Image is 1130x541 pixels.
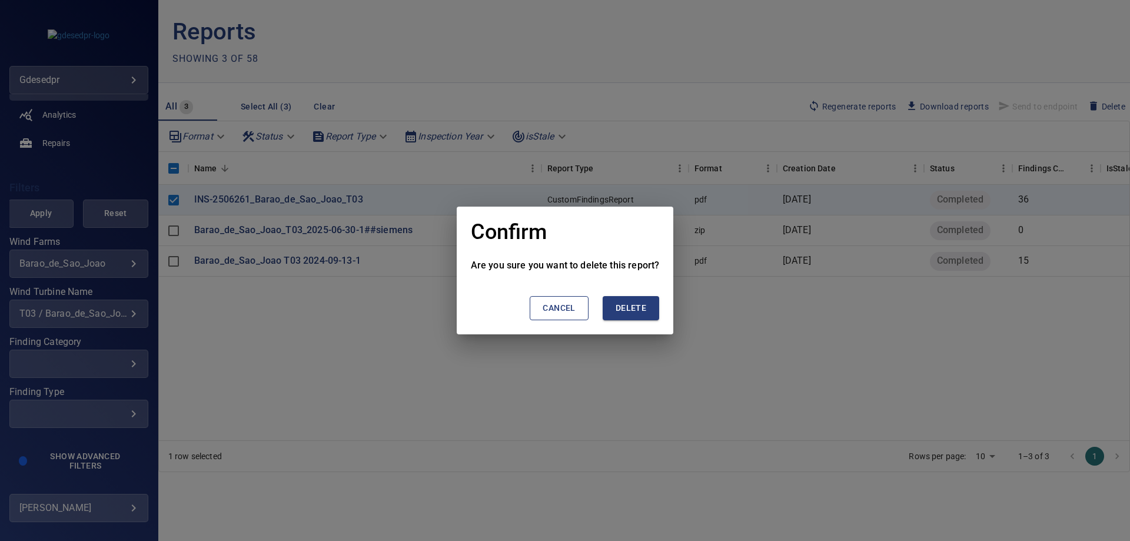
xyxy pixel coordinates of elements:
[471,258,660,273] p: Are you sure you want to delete this report?
[603,296,659,320] button: Delete
[616,301,646,316] span: Delete
[471,221,547,244] h1: Confirm
[543,301,575,316] span: Cancel
[530,296,588,320] button: Cancel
